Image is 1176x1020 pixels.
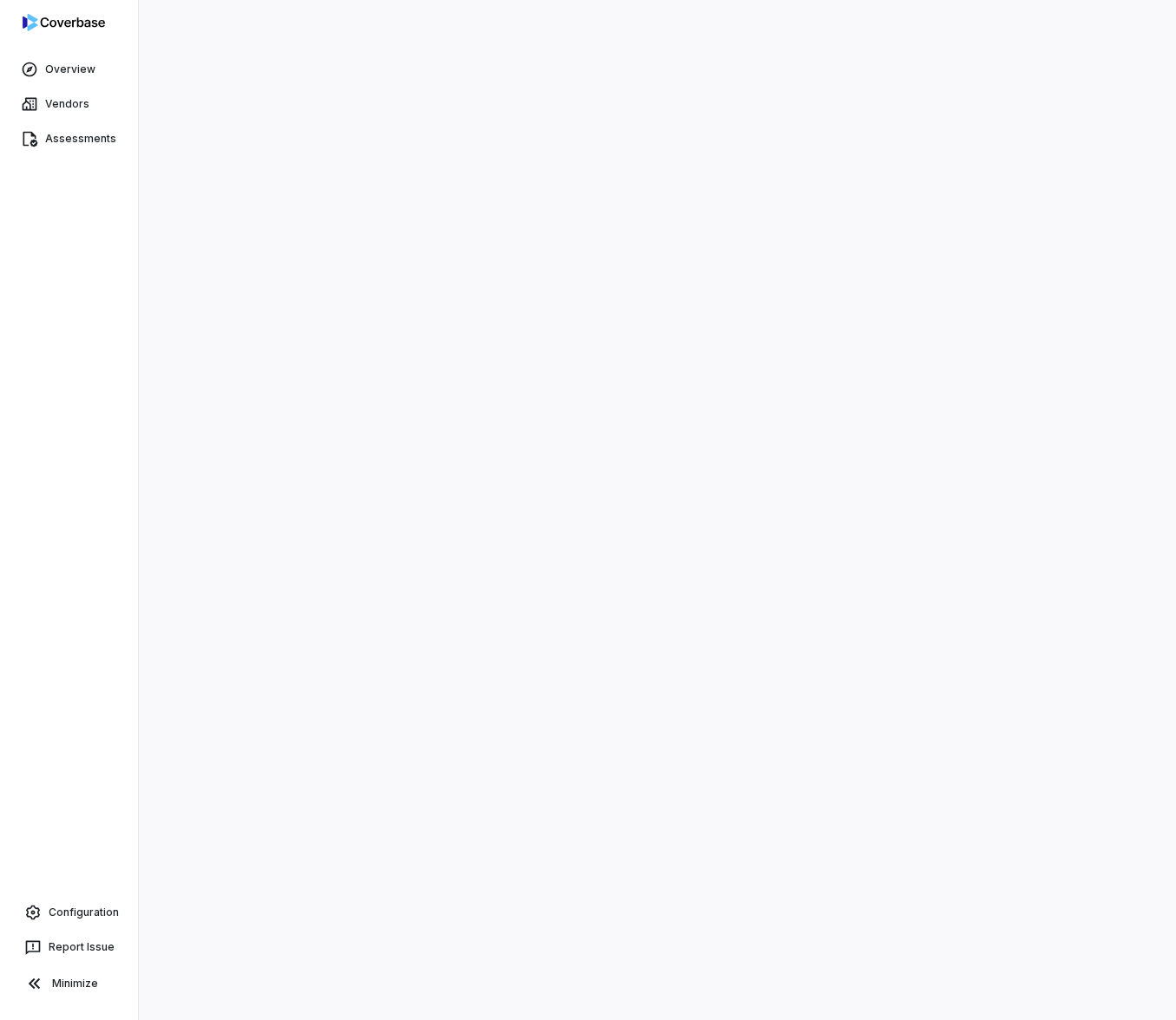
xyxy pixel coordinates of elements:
[45,62,95,76] span: Overview
[7,897,131,928] a: Configuration
[3,88,135,120] a: Vendors
[45,97,89,111] span: Vendors
[52,977,98,991] span: Minimize
[23,14,105,31] img: logo-D7KZi-bG.svg
[7,966,131,1001] button: Minimize
[49,940,115,954] span: Report Issue
[3,123,135,154] a: Assessments
[3,54,135,85] a: Overview
[49,906,119,919] span: Configuration
[45,132,116,146] span: Assessments
[7,932,131,963] button: Report Issue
